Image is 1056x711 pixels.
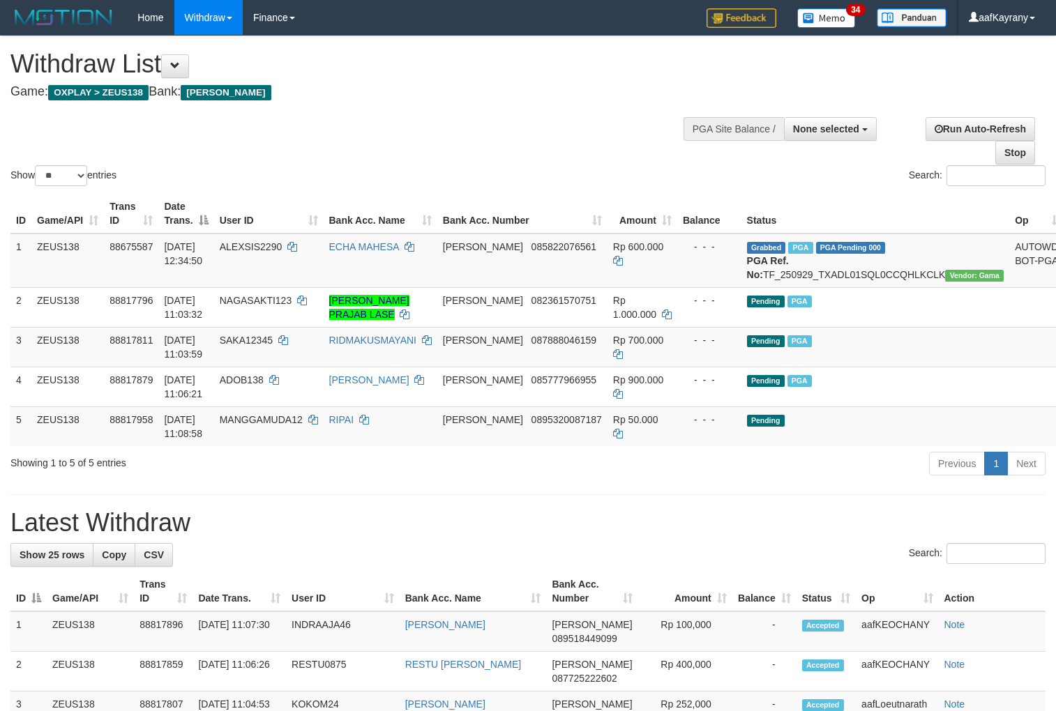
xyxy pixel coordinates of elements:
span: Copy [102,549,126,560]
span: Grabbed [747,242,786,254]
th: Trans ID: activate to sort column ascending [104,194,158,234]
img: Button%20Memo.svg [797,8,856,28]
span: Marked by aafpengsreynich [787,375,812,387]
span: ADOB138 [220,374,264,385]
th: Balance [677,194,741,234]
span: Rp 600.000 [613,241,663,252]
th: Bank Acc. Number: activate to sort column ascending [437,194,608,234]
span: SAKA12345 [220,335,273,346]
span: Rp 1.000.000 [613,295,656,320]
img: panduan.png [877,8,946,27]
a: [PERSON_NAME] [405,619,485,630]
span: Copy 087888046159 to clipboard [531,335,596,346]
h1: Withdraw List [10,50,690,78]
span: [PERSON_NAME] [443,241,523,252]
td: ZEUS138 [31,327,104,367]
span: [PERSON_NAME] [443,335,523,346]
td: Rp 100,000 [638,611,732,652]
th: Date Trans.: activate to sort column descending [158,194,213,234]
th: User ID: activate to sort column ascending [286,572,400,611]
a: [PERSON_NAME] [405,698,485,710]
button: None selected [784,117,877,141]
span: [PERSON_NAME] [443,414,523,425]
span: Pending [747,415,785,427]
span: Vendor URL: https://trx31.1velocity.biz [945,270,1004,282]
th: Amount: activate to sort column ascending [638,572,732,611]
div: - - - [683,240,736,254]
span: Accepted [802,620,844,632]
th: Game/API: activate to sort column ascending [47,572,134,611]
div: PGA Site Balance / [684,117,784,141]
span: 88817811 [110,335,153,346]
b: PGA Ref. No: [747,255,789,280]
th: Amount: activate to sort column ascending [608,194,677,234]
td: ZEUS138 [31,234,104,288]
span: ALEXSIS2290 [220,241,282,252]
td: 4 [10,367,31,406]
a: Note [944,659,965,670]
span: Copy 087725222602 to clipboard [552,673,617,684]
span: Copy 0895320087187 to clipboard [531,414,602,425]
span: 88817879 [110,374,153,385]
th: Action [939,572,1046,611]
a: CSV [135,543,173,567]
th: User ID: activate to sort column ascending [214,194,324,234]
th: ID: activate to sort column descending [10,572,47,611]
span: Pending [747,296,785,307]
span: 88675587 [110,241,153,252]
div: Showing 1 to 5 of 5 entries [10,450,430,470]
td: 1 [10,234,31,288]
th: Balance: activate to sort column ascending [732,572,797,611]
a: Show 25 rows [10,543,93,567]
span: [DATE] 11:03:32 [164,295,202,320]
a: Next [1007,452,1046,475]
span: [PERSON_NAME] [443,374,523,385]
a: Copy [93,543,135,567]
span: None selected [793,123,859,135]
td: ZEUS138 [31,406,104,446]
div: - - - [683,413,736,427]
td: 5 [10,406,31,446]
div: - - - [683,333,736,347]
span: Copy 082361570751 to clipboard [531,295,596,306]
span: CSV [144,549,164,560]
input: Search: [946,543,1046,564]
span: [DATE] 11:08:58 [164,414,202,439]
label: Search: [909,543,1046,564]
th: Status: activate to sort column ascending [797,572,856,611]
td: 1 [10,611,47,652]
a: Previous [929,452,985,475]
label: Show entries [10,165,116,186]
td: 3 [10,327,31,367]
select: Showentries [35,165,87,186]
th: Bank Acc. Name: activate to sort column ascending [400,572,547,611]
td: INDRAAJA46 [286,611,400,652]
a: 1 [984,452,1008,475]
span: Marked by aafpengsreynich [787,296,812,307]
th: Date Trans.: activate to sort column ascending [193,572,286,611]
span: [PERSON_NAME] [552,659,632,670]
a: Note [944,698,965,710]
td: ZEUS138 [31,367,104,406]
span: Accepted [802,659,844,671]
span: Copy 085777966955 to clipboard [531,374,596,385]
span: [PERSON_NAME] [552,619,632,630]
td: TF_250929_TXADL01SQL0CCQHLKCLK [741,234,1010,288]
h1: Latest Withdraw [10,509,1046,537]
span: Pending [747,375,785,387]
span: Marked by aafpengsreynich [788,242,813,254]
span: Show 25 rows [20,549,84,560]
a: [PERSON_NAME] PRAJAB LASE [329,295,409,320]
td: 2 [10,652,47,691]
span: 88817958 [110,414,153,425]
span: [DATE] 11:03:59 [164,335,202,360]
td: ZEUS138 [31,287,104,327]
th: Game/API: activate to sort column ascending [31,194,104,234]
th: Bank Acc. Number: activate to sort column ascending [546,572,638,611]
span: NAGASAKTI123 [220,295,292,306]
td: Rp 400,000 [638,652,732,691]
span: 88817796 [110,295,153,306]
th: ID [10,194,31,234]
span: Accepted [802,699,844,711]
td: aafKEOCHANY [856,652,938,691]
